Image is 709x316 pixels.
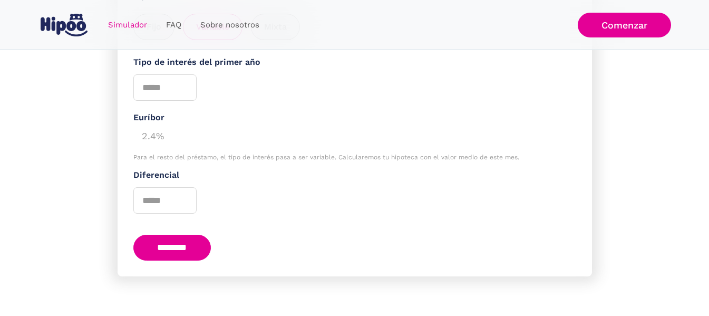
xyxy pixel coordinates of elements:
div: Para el resto del préstamo, el tipo de interés pasa a ser variable. Calcularemos tu hipoteca con ... [133,154,576,161]
div: 2.4% [133,125,576,146]
div: Euríbor [133,111,576,125]
label: Diferencial [133,169,576,182]
a: Comenzar [578,13,671,37]
a: Sobre nosotros [191,15,269,35]
label: Tipo de interés del primer año [133,56,576,69]
a: FAQ [157,15,191,35]
a: home [38,9,90,41]
a: Simulador [99,15,157,35]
